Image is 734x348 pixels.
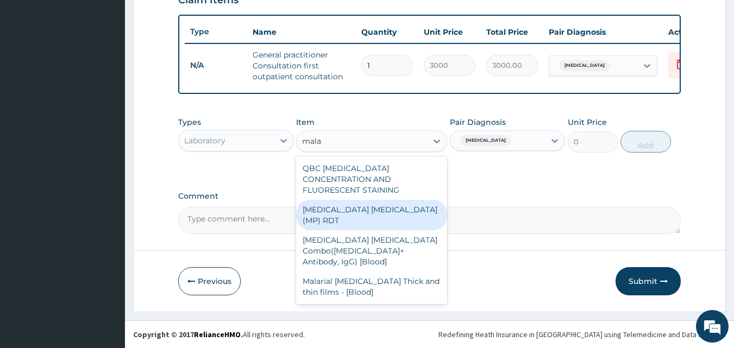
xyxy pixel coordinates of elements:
[24,158,188,178] div: [PERSON_NAME] Provider Portal Assistant is forwarding the chat
[543,21,663,43] th: Pair Diagnosis
[18,118,194,130] div: You will be connected to an operator in ~ 02:03 mins
[438,329,726,340] div: Redefining Heath Insurance in [GEOGRAPHIC_DATA] using Telemedicine and Data Science!
[296,117,315,128] label: Item
[5,188,207,234] div: Unable to wait?
[481,21,543,43] th: Total Price
[133,330,243,339] strong: Copyright © 2017 .
[663,21,717,43] th: Actions
[559,60,610,71] span: [MEDICAL_DATA]
[185,22,247,42] th: Type
[247,44,356,87] td: General practitioner Consultation first outpatient consultation
[188,265,199,276] span: Add emojis
[568,117,607,128] label: Unit Price
[178,192,681,201] label: Comment
[184,135,225,146] div: Laboratory
[296,159,447,200] div: QBC [MEDICAL_DATA] CONCENTRATION AND FLUORESCENT STAINING
[178,118,201,127] label: Types
[178,267,241,295] button: Previous
[296,271,447,302] div: Malarial [MEDICAL_DATA] Thick and thin films - [Blood]
[36,54,60,81] img: d_794563401_company_1708531726252_794563401
[5,252,207,290] textarea: Type your message and hit 'Enter'
[125,320,734,348] footer: All rights reserved.
[460,135,511,146] span: [MEDICAL_DATA]
[450,117,506,128] label: Pair Diagnosis
[356,21,418,43] th: Quantity
[185,55,247,75] td: N/A
[18,107,53,116] span: You are in
[296,230,447,271] div: [MEDICAL_DATA] [MEDICAL_DATA] Combo([MEDICAL_DATA]+ Antibody, IgG) [Blood]
[418,21,481,43] th: Unit Price
[55,106,97,118] span: Queue no. 1
[12,60,28,76] div: Navigation go back
[620,131,671,153] button: Add
[194,330,241,339] a: RelianceHMO
[296,200,447,230] div: [MEDICAL_DATA] [MEDICAL_DATA] (MP) RDT
[178,5,204,31] div: Minimize live chat window
[616,267,681,295] button: Submit
[73,61,199,75] div: Chat with us now
[19,217,197,229] span: Please leave us a message
[247,21,356,43] th: Name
